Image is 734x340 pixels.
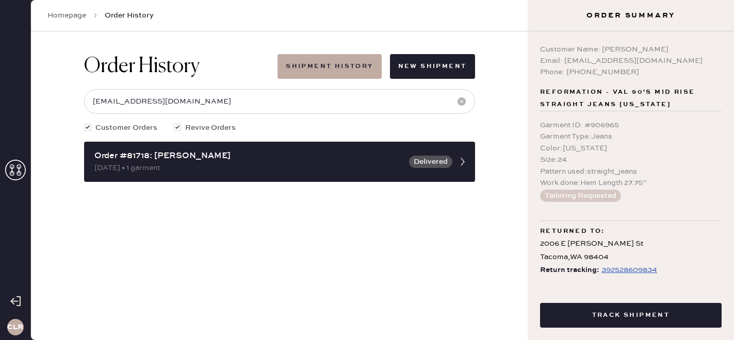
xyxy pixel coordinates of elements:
[599,264,657,277] a: 392528609834
[84,54,200,79] h1: Order History
[95,122,157,133] span: Customer Orders
[540,177,722,189] div: Work done : Hem Length 27.75”
[540,86,722,111] span: Reformation - Val 90's Mid Rise Straight Jeans [US_STATE]
[540,44,722,55] div: Customer Name: [PERSON_NAME]
[601,264,657,276] div: https://www.fedex.com/apps/fedextrack/?tracknumbers=392528609834&cntry_code=US
[7,324,23,331] h3: CLR
[84,89,475,114] input: Search by order number, customer name, email or phone number
[540,303,722,328] button: Track Shipment
[94,150,403,162] div: Order #81718: [PERSON_NAME]
[94,162,403,174] div: [DATE] • 1 garment
[540,237,722,263] div: 2006 E [PERSON_NAME] St Tacoma , WA 98404
[409,156,452,168] button: Delivered
[278,54,381,79] button: Shipment History
[540,190,621,202] button: Tailoring Requested
[47,10,86,21] a: Homepage
[105,10,154,21] span: Order History
[528,10,734,21] h3: Order Summary
[540,310,722,319] a: Track Shipment
[540,55,722,66] div: Email: [EMAIL_ADDRESS][DOMAIN_NAME]
[540,154,722,165] div: Size : 24
[540,120,722,131] div: Garment ID : # 906965
[540,166,722,177] div: Pattern used : straight_jeans
[390,54,475,79] button: New Shipment
[540,264,599,277] span: Return tracking:
[685,294,729,338] iframe: Front Chat
[540,66,722,78] div: Phone: [PHONE_NUMBER]
[540,131,722,142] div: Garment Type : Jeans
[540,143,722,154] div: Color : [US_STATE]
[185,122,236,133] span: Revive Orders
[540,225,605,237] span: Returned to:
